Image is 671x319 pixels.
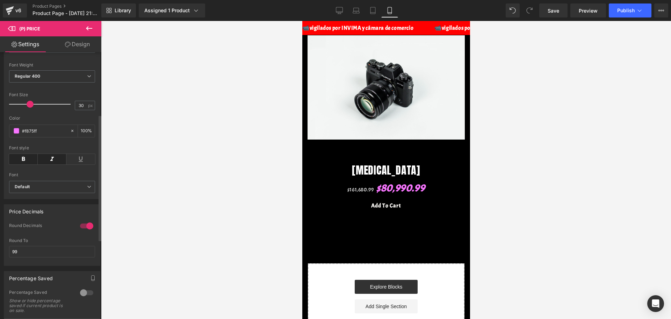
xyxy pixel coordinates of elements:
[9,92,95,97] div: Font Size
[647,295,664,312] div: Open Intercom Messenger
[365,3,381,17] a: Tablet
[74,157,123,176] span: $80,990.99
[331,3,348,17] a: Desktop
[52,36,103,52] a: Design
[19,26,40,31] span: (P) Price
[9,172,95,177] div: Font
[22,127,67,135] input: Color
[609,3,651,17] button: Publish
[9,223,73,230] div: Round Decimals
[14,6,23,15] div: v6
[506,3,520,17] button: Undo
[9,298,72,313] div: Show or hide percentage saved if current product is on sale.
[617,8,635,13] span: Publish
[33,3,113,9] a: Product Pages
[15,73,41,79] b: Regular 400
[522,3,536,17] button: Redo
[101,3,136,17] a: New Library
[50,143,118,156] a: [MEDICAL_DATA]
[144,7,200,14] div: Assigned 1 Product
[570,3,606,17] a: Preview
[9,271,53,281] div: Percentage Saved
[45,165,72,172] span: $161,680.99
[69,181,99,188] span: Add To Cart
[88,103,94,108] span: px
[9,290,73,297] div: Percentage Saved
[9,205,44,214] div: Price Decimals
[9,63,95,68] div: Font Weight
[9,238,95,243] div: Round To
[9,116,95,121] div: Color
[33,10,100,16] span: Product Page - [DATE] 21:51:48
[52,259,115,273] a: Explore Blocks
[78,125,95,137] div: %
[9,246,95,257] input: 99
[58,176,109,193] button: Add To Cart
[3,3,27,17] a: v6
[579,7,598,14] span: Preview
[129,4,240,10] p: 📹vigilados por INVIMA y cámara de comercio
[348,3,365,17] a: Laptop
[381,3,398,17] a: Mobile
[52,278,115,292] a: Add Single Section
[115,7,131,14] span: Library
[9,146,95,150] div: Font style
[654,3,668,17] button: More
[548,7,559,14] span: Save
[15,184,30,190] i: Default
